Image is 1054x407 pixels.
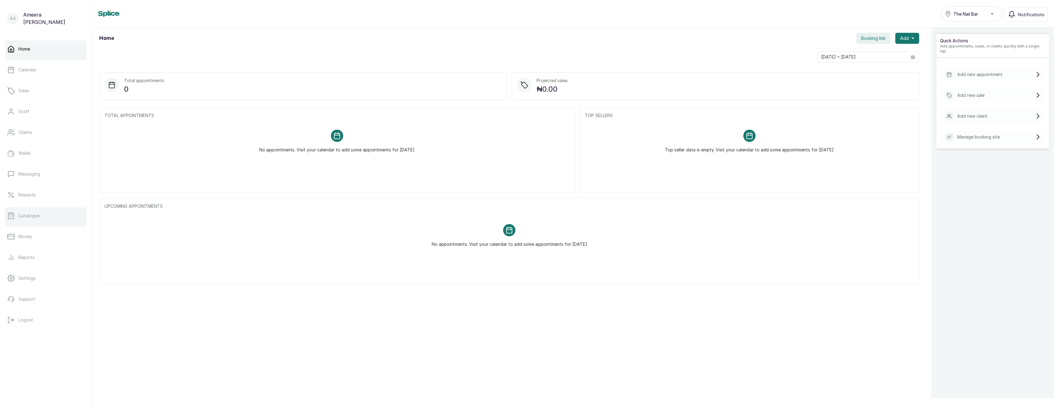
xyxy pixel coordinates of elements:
[957,92,984,98] p: Add new sale
[5,61,87,78] a: Calendar
[536,84,568,95] p: ₦0.00
[432,236,587,247] p: No appointments. Visit your calendar to add some appointments for [DATE]
[895,33,919,44] button: Add
[5,207,87,224] a: Catalogue
[18,234,32,240] p: Money
[18,88,29,94] p: Sales
[10,15,16,21] p: AA
[5,124,87,141] a: Clients
[18,254,35,261] p: Reports
[5,270,87,287] a: Settings
[940,44,1045,54] p: Add appointments, sales, or clients quickly with a single tap.
[23,11,84,26] p: Ameera [PERSON_NAME]
[18,46,30,52] p: Home
[5,186,87,203] a: Rewards
[940,38,1045,44] p: Quick Actions
[954,11,978,17] span: The Nail Bar
[5,228,87,245] a: Money
[585,112,914,119] p: TOP SELLERS
[124,78,164,84] p: Total appointments
[957,113,988,119] p: Add new client
[861,35,885,41] span: Booking link
[5,82,87,99] a: Sales
[5,145,87,162] a: Wallet
[856,33,890,44] button: Booking link
[259,142,415,153] p: No appointments. Visit your calendar to add some appointments for [DATE]
[18,275,36,281] p: Settings
[5,249,87,266] a: Reports
[18,171,40,177] p: Messaging
[18,317,33,323] p: Logout
[99,35,114,42] h1: Home
[124,84,164,95] p: 0
[1018,11,1045,18] span: Notifications
[104,112,570,119] p: TOTAL APPOINTMENTS
[1005,7,1048,21] button: Notifications
[957,71,1003,78] p: Add new appointment
[18,67,36,73] p: Calendar
[818,52,907,62] input: Select date
[5,165,87,183] a: Messaging
[5,103,87,120] a: Staff
[18,192,36,198] p: Rewards
[911,55,915,59] svg: calendar
[5,291,87,308] a: Support
[18,108,29,115] p: Staff
[18,213,40,219] p: Catalogue
[900,35,909,41] span: Add
[104,203,914,209] p: UPCOMING APPOINTMENTS
[941,6,1002,21] button: The Nail Bar
[18,129,32,135] p: Clients
[18,296,35,302] p: Support
[5,40,87,58] a: Home
[5,311,87,329] button: Logout
[536,78,568,84] p: Projected sales
[957,134,1000,140] p: Manage booking site
[665,142,834,153] p: Top seller data is empty. Visit your calendar to add some appointments for [DATE]
[18,150,31,156] p: Wallet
